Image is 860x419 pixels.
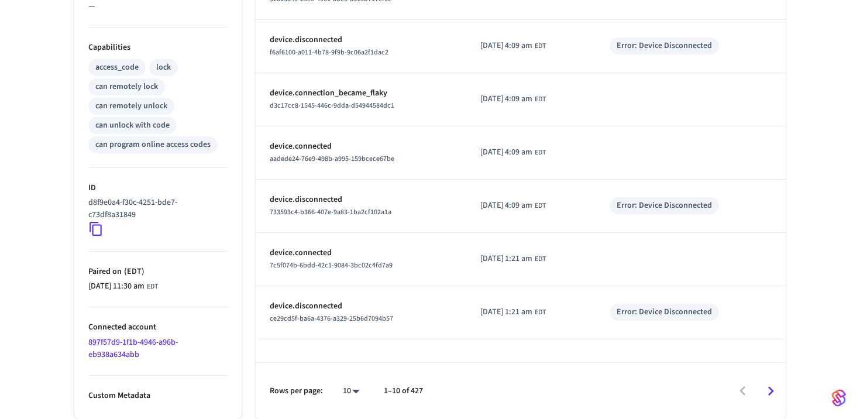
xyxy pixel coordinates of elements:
span: [DATE] 1:21 am [480,306,532,318]
span: [DATE] 1:21 am [480,253,532,265]
div: America/New_York [480,146,546,159]
p: Custom Metadata [88,390,228,402]
div: access_code [95,61,139,74]
span: EDT [147,281,158,292]
div: can remotely lock [95,81,158,93]
div: Error: Device Disconnected [617,306,712,318]
span: 733593c4-b366-407e-9a83-1ba2cf102a1a [270,207,391,217]
div: America/New_York [480,200,546,212]
div: can unlock with code [95,119,170,132]
p: Rows per page: [270,385,323,397]
p: ID [88,182,228,194]
span: EDT [535,307,546,318]
div: lock [156,61,171,74]
p: device.disconnected [270,300,452,312]
button: Go to next page [757,377,785,405]
span: EDT [535,254,546,265]
span: EDT [535,201,546,211]
div: Error: Device Disconnected [617,40,712,52]
span: d3c17cc8-1545-446c-9dda-d54944584dc1 [270,101,394,111]
p: device.connected [270,247,452,259]
div: America/New_York [480,253,546,265]
div: Error: Device Disconnected [617,200,712,212]
span: EDT [535,147,546,158]
span: [DATE] 4:09 am [480,146,532,159]
div: America/New_York [88,280,158,293]
p: 1–10 of 427 [384,385,423,397]
img: SeamLogoGradient.69752ec5.svg [832,389,846,407]
span: [DATE] 11:30 am [88,280,145,293]
div: America/New_York [480,40,546,52]
span: [DATE] 4:09 am [480,40,532,52]
p: device.connection_became_flaky [270,87,452,99]
span: ( EDT ) [122,266,145,277]
p: Capabilities [88,42,228,54]
div: America/New_York [480,306,546,318]
p: device.disconnected [270,34,452,46]
a: 897f57d9-1f1b-4946-a96b-eb938a634abb [88,336,178,360]
div: 10 [337,383,365,400]
p: Connected account [88,321,228,334]
span: [DATE] 4:09 am [480,93,532,105]
span: f6af6100-a011-4b78-9f9b-9c06a2f1dac2 [270,47,388,57]
span: EDT [535,41,546,51]
span: ce29cd5f-ba6a-4376-a329-25b6d7094b57 [270,314,393,324]
p: — [88,1,228,13]
span: 7c5f074b-6bdd-42c1-9084-3bc02c4fd7a9 [270,260,393,270]
span: [DATE] 4:09 am [480,200,532,212]
div: America/New_York [480,93,546,105]
span: aadede24-76e9-498b-a995-159bcece67be [270,154,394,164]
div: can remotely unlock [95,100,167,112]
span: EDT [535,94,546,105]
p: device.disconnected [270,194,452,206]
div: can program online access codes [95,139,211,151]
p: d8f9e0a4-f30c-4251-bde7-c73df8a31849 [88,197,223,221]
p: device.connected [270,140,452,153]
p: Paired on [88,266,228,278]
